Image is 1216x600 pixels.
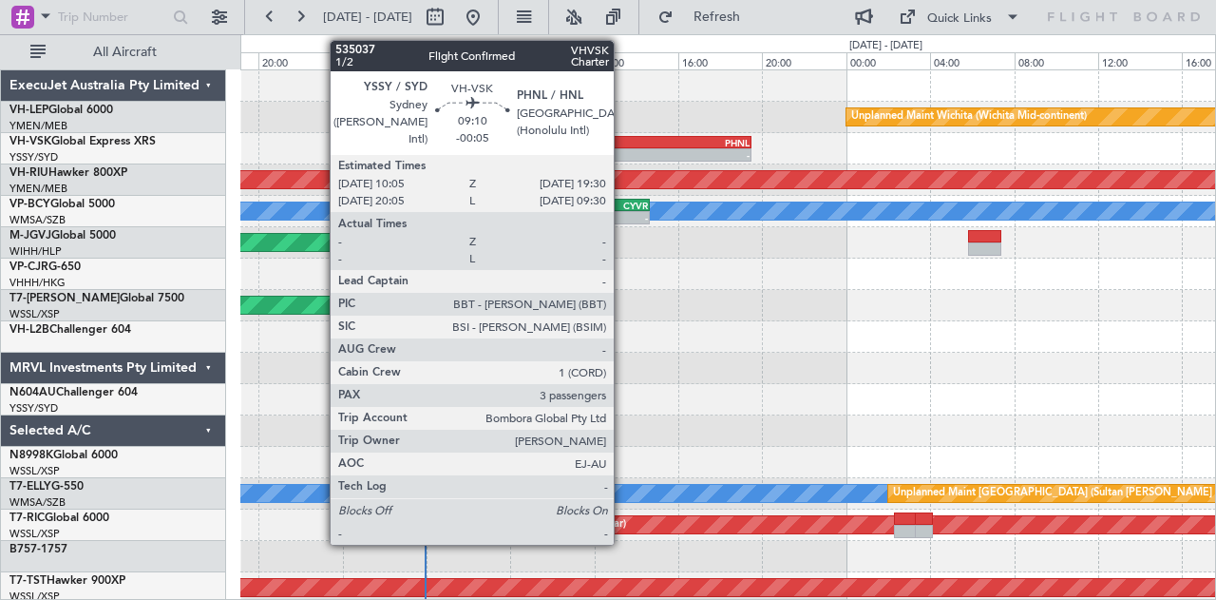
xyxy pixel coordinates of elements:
span: T7-[PERSON_NAME] [9,293,120,304]
a: WMSA/SZB [9,495,66,510]
a: WIHH/HLP [9,244,62,259]
div: - [567,212,648,223]
a: VH-RIUHawker 800XP [9,167,127,179]
a: VP-BCYGlobal 5000 [9,199,115,210]
span: T7-ELLY [9,481,51,493]
button: Refresh [649,2,763,32]
a: YMEN/MEB [9,182,67,196]
button: Quick Links [889,2,1030,32]
div: YSSY [555,137,652,148]
div: 12:00 [1098,52,1182,69]
span: VH-VSK [9,136,51,147]
a: WSSL/XSP [9,527,60,541]
div: 08:00 [510,52,594,69]
button: All Aircraft [21,37,206,68]
span: T7-RIC [9,513,45,524]
a: B757-1757 [9,544,67,555]
input: Trip Number [58,3,167,31]
a: VH-LEPGlobal 6000 [9,105,113,116]
div: [DATE] - [DATE] [849,38,922,54]
span: N604AU [9,387,56,398]
a: YSSY/SYD [9,150,58,165]
a: T7-RICGlobal 6000 [9,513,109,524]
a: VH-VSKGlobal Express XRS [9,136,156,147]
div: Quick Links [927,10,992,29]
div: - [487,212,568,223]
a: T7-ELLYG-550 [9,481,84,493]
span: All Aircraft [49,46,200,59]
div: 16:00 [678,52,762,69]
span: [DATE] - [DATE] [323,9,412,26]
a: WSSL/XSP [9,307,60,321]
span: VH-RIU [9,167,48,179]
div: - [555,149,652,161]
span: VH-L2B [9,324,49,336]
div: 20:00 [258,52,342,69]
span: Refresh [677,10,757,24]
a: YMEN/MEB [9,119,67,133]
a: WSSL/XSP [9,464,60,478]
div: 20:00 [762,52,845,69]
div: 04:00 [427,52,510,69]
span: B757-1 [9,544,47,555]
span: VP-BCY [9,199,50,210]
div: 08:00 [1015,52,1098,69]
span: M-JGVJ [9,230,51,242]
a: WMSA/SZB [9,213,66,227]
span: N8998K [9,450,53,461]
a: T7-[PERSON_NAME]Global 7500 [9,293,184,304]
a: N604AUChallenger 604 [9,387,138,398]
div: Unplanned Maint Wichita (Wichita Mid-continent) [851,103,1087,131]
a: VHHH/HKG [9,276,66,290]
div: 12:00 [595,52,678,69]
a: M-JGVJGlobal 5000 [9,230,116,242]
div: PHNL [653,137,750,148]
a: YSSY/SYD [9,401,58,416]
div: 00:00 [846,52,930,69]
span: VH-LEP [9,105,48,116]
a: VH-L2BChallenger 604 [9,324,131,336]
div: Unplanned Maint [GEOGRAPHIC_DATA] (Seletar) [389,511,626,539]
a: T7-TSTHawker 900XP [9,575,125,587]
div: [DATE] - [DATE] [346,38,419,54]
div: 04:00 [930,52,1014,69]
span: VP-CJR [9,261,48,273]
div: - [653,149,750,161]
div: RJCC [487,200,568,211]
a: N8998KGlobal 6000 [9,450,118,461]
a: VP-CJRG-650 [9,261,81,273]
div: 00:00 [343,52,427,69]
div: CYVR [567,200,648,211]
span: T7-TST [9,575,47,587]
